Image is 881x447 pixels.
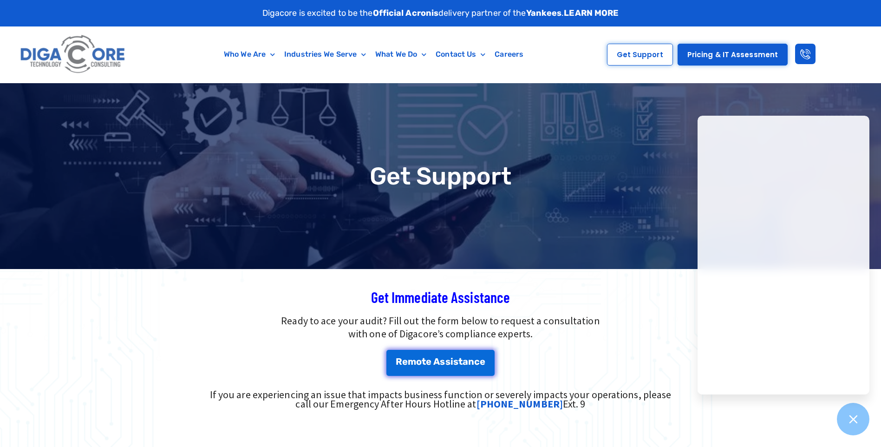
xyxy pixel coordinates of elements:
[526,8,562,18] strong: Yankees
[371,288,510,306] span: Get Immediate Assistance
[445,357,450,366] span: s
[280,44,371,65] a: Industries We Serve
[453,357,458,366] span: s
[203,390,679,408] div: If you are experiencing an issue that impacts business function or severely impacts your operatio...
[678,44,788,66] a: Pricing & IT Assessment
[480,357,485,366] span: e
[490,44,528,65] a: Careers
[5,164,876,188] h1: Get Support
[476,397,563,410] a: [PHONE_NUMBER]
[617,51,663,58] span: Get Support
[687,51,778,58] span: Pricing & IT Assessment
[458,357,463,366] span: t
[262,7,619,20] p: Digacore is excited to be the delivery partner of the .
[402,357,408,366] span: e
[173,44,574,65] nav: Menu
[431,44,490,65] a: Contact Us
[564,8,619,18] a: LEARN MORE
[422,357,426,366] span: t
[698,116,869,394] iframe: Chatgenie Messenger
[416,357,422,366] span: o
[450,357,453,366] span: i
[144,314,738,341] p: Ready to ace your audit? Fill out the form below to request a consultation with one of Digacore’s...
[433,357,440,366] span: A
[607,44,673,66] a: Get Support
[440,357,445,366] span: s
[463,357,468,366] span: a
[408,357,416,366] span: m
[426,357,431,366] span: e
[373,8,439,18] strong: Official Acronis
[468,357,474,366] span: n
[386,350,495,376] a: Remote Assistance
[18,31,129,78] img: Digacore logo 1
[474,357,480,366] span: c
[371,44,431,65] a: What We Do
[219,44,280,65] a: Who We Are
[396,357,402,366] span: R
